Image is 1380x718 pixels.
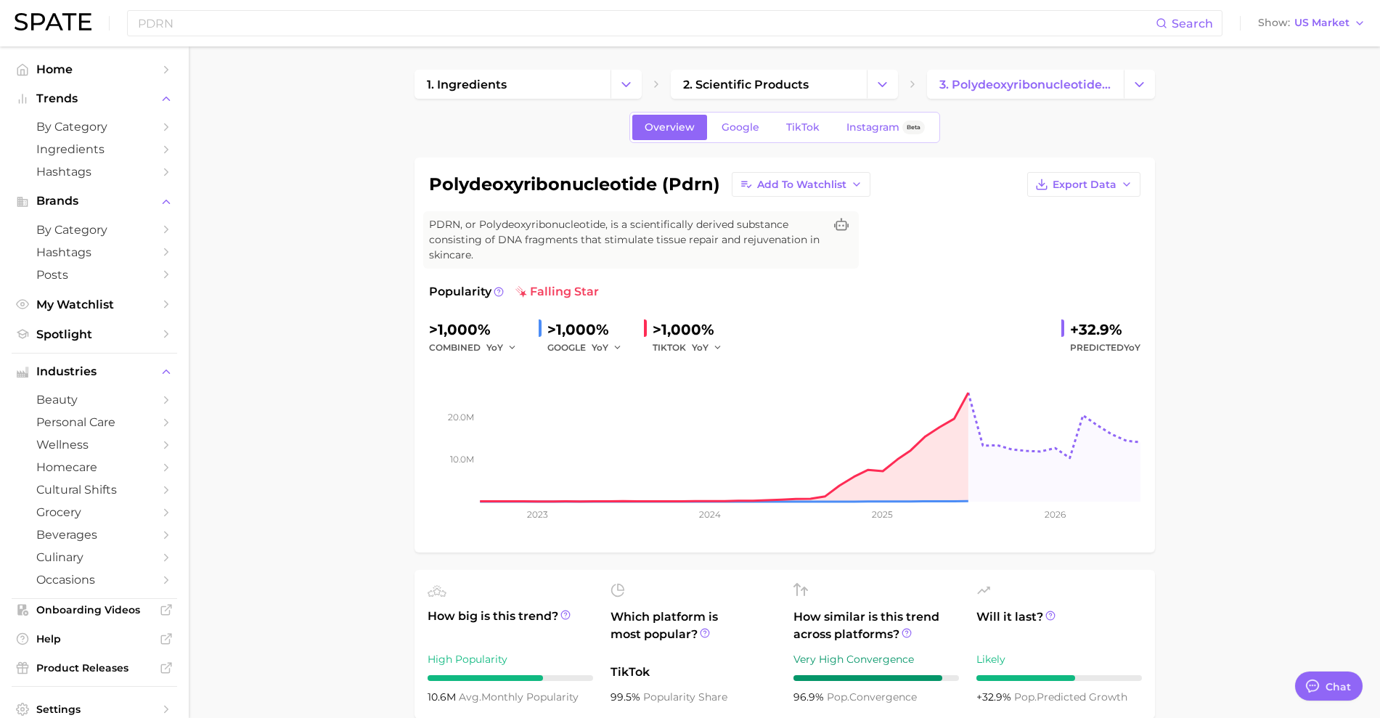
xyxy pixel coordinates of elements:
[1070,339,1140,356] span: Predicted
[526,509,547,520] tspan: 2023
[428,675,593,681] div: 7 / 10
[645,121,695,134] span: Overview
[692,341,709,354] span: YoY
[36,62,152,76] span: Home
[428,608,593,643] span: How big is this trend?
[36,393,152,407] span: beauty
[12,219,177,241] a: by Category
[927,70,1123,99] a: 3. polydeoxyribonucleotide (pdrn)
[1258,19,1290,27] span: Show
[515,283,599,301] span: falling star
[12,568,177,591] a: occasions
[643,690,727,703] span: popularity share
[793,608,959,643] span: How similar is this trend across platforms?
[36,483,152,497] span: cultural shifts
[415,70,611,99] a: 1. ingredients
[1172,17,1213,30] span: Search
[722,121,759,134] span: Google
[846,121,899,134] span: Instagram
[12,190,177,212] button: Brands
[36,573,152,587] span: occasions
[429,321,491,338] span: >1,000%
[671,70,867,99] a: 2. scientific products
[12,264,177,286] a: Posts
[36,632,152,645] span: Help
[1014,690,1037,703] abbr: popularity index
[12,411,177,433] a: personal care
[515,286,527,298] img: falling star
[12,361,177,383] button: Industries
[976,608,1142,643] span: Will it last?
[786,121,820,134] span: TikTok
[653,321,714,338] span: >1,000%
[632,115,707,140] a: Overview
[36,703,152,716] span: Settings
[36,550,152,564] span: culinary
[1014,690,1127,703] span: predicted growth
[12,160,177,183] a: Hashtags
[36,92,152,105] span: Trends
[1070,318,1140,341] div: +32.9%
[698,509,720,520] tspan: 2024
[1027,172,1140,197] button: Export Data
[15,13,91,30] img: SPATE
[12,88,177,110] button: Trends
[976,650,1142,668] div: Likely
[653,339,732,356] div: TIKTOK
[1294,19,1350,27] span: US Market
[36,120,152,134] span: by Category
[12,501,177,523] a: grocery
[36,661,152,674] span: Product Releases
[36,298,152,311] span: My Watchlist
[709,115,772,140] a: Google
[834,115,937,140] a: InstagramBeta
[36,415,152,429] span: personal care
[976,675,1142,681] div: 6 / 10
[427,78,507,91] span: 1. ingredients
[939,78,1111,91] span: 3. polydeoxyribonucleotide (pdrn)
[1124,342,1140,353] span: YoY
[36,327,152,341] span: Spotlight
[36,505,152,519] span: grocery
[36,365,152,378] span: Industries
[12,478,177,501] a: cultural shifts
[459,690,579,703] span: monthly popularity
[36,245,152,259] span: Hashtags
[867,70,898,99] button: Change Category
[36,195,152,208] span: Brands
[872,509,893,520] tspan: 2025
[611,664,776,681] span: TikTok
[12,599,177,621] a: Onboarding Videos
[1254,14,1369,33] button: ShowUS Market
[36,438,152,452] span: wellness
[12,456,177,478] a: homecare
[547,321,609,338] span: >1,000%
[12,138,177,160] a: Ingredients
[428,650,593,668] div: High Popularity
[36,603,152,616] span: Onboarding Videos
[774,115,832,140] a: TikTok
[757,179,846,191] span: Add to Watchlist
[429,176,720,193] h1: polydeoxyribonucleotide (pdrn)
[36,268,152,282] span: Posts
[793,675,959,681] div: 9 / 10
[136,11,1156,36] input: Search here for a brand, industry, or ingredient
[36,528,152,542] span: beverages
[36,142,152,156] span: Ingredients
[12,241,177,264] a: Hashtags
[12,657,177,679] a: Product Releases
[12,523,177,546] a: beverages
[12,433,177,456] a: wellness
[1124,70,1155,99] button: Change Category
[907,121,920,134] span: Beta
[486,339,518,356] button: YoY
[611,690,643,703] span: 99.5%
[12,388,177,411] a: beauty
[547,339,632,356] div: GOOGLE
[611,70,642,99] button: Change Category
[827,690,849,703] abbr: popularity index
[1053,179,1116,191] span: Export Data
[12,115,177,138] a: by Category
[12,628,177,650] a: Help
[793,690,827,703] span: 96.9%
